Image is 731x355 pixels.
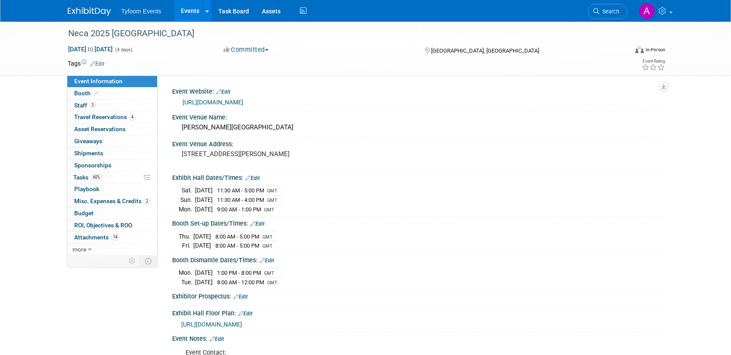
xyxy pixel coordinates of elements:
a: Booth [67,88,157,99]
span: Event Information [74,78,123,85]
td: [DATE] [195,195,213,205]
td: Sun. [179,195,195,205]
span: Sponsorships [74,162,111,169]
button: Committed [221,45,272,54]
a: Edit [246,175,260,181]
a: Asset Reservations [67,123,157,135]
a: Search [588,4,627,19]
td: [DATE] [195,277,213,286]
span: Booth [74,90,101,97]
span: 8:00 AM - 5:00 PM [215,233,259,240]
i: Booth reservation complete [95,91,99,95]
span: Shipments [74,150,103,157]
div: Event Venue Address: [172,138,663,148]
td: [DATE] [193,241,211,250]
div: Exhibit Hall Floor Plan: [172,307,663,318]
a: Staff3 [67,100,157,111]
td: Toggle Event Tabs [140,255,158,267]
div: Event Website: [172,85,663,96]
div: Event Rating [642,59,665,63]
a: Edit [216,89,230,95]
a: Budget [67,207,157,219]
img: ExhibitDay [68,7,111,16]
span: Tasks [73,174,102,181]
a: more [67,244,157,255]
span: 11:30 AM - 5:00 PM [217,187,264,194]
a: Edit [210,336,224,342]
div: [PERSON_NAME][GEOGRAPHIC_DATA] [179,121,657,134]
a: Edit [90,61,104,67]
a: Giveaways [67,135,157,147]
div: Event Format [577,45,665,58]
span: Budget [74,210,94,217]
span: ROI, Objectives & ROO [74,222,132,229]
span: 8:00 AM - 12:00 PM [217,279,264,286]
pre: [STREET_ADDRESS][PERSON_NAME] [182,150,367,158]
span: GMT [267,198,277,203]
td: [DATE] [195,186,213,195]
div: Event Notes: [172,332,663,343]
a: Shipments [67,148,157,159]
div: Neca 2025 [GEOGRAPHIC_DATA] [65,26,614,41]
a: Misc. Expenses & Credits2 [67,195,157,207]
span: 3 [89,102,96,108]
a: ROI, Objectives & ROO [67,220,157,231]
span: Playbook [74,185,99,192]
div: Booth Dismantle Dates/Times: [172,254,663,265]
span: GMT [264,270,274,276]
a: [URL][DOMAIN_NAME] [183,99,243,106]
a: Tasks60% [67,172,157,183]
div: In-Person [645,47,665,53]
a: [URL][DOMAIN_NAME] [181,321,242,328]
span: Search [599,8,619,15]
span: more [72,246,86,253]
td: Mon. [179,204,195,214]
span: GMT [264,207,274,213]
span: Misc. Expenses & Credits [74,198,150,204]
span: Tyfoom Events [121,8,161,15]
div: Exhibitor Prospectus: [172,290,663,301]
span: 60% [91,174,102,180]
td: Tue. [179,277,195,286]
td: Fri. [179,241,193,250]
td: Mon. [179,268,195,278]
td: Sat. [179,186,195,195]
img: Angie Nichols [639,3,655,19]
td: Tags [68,59,104,68]
div: Booth Set-up Dates/Times: [172,217,663,228]
a: Edit [260,258,274,264]
span: 8:00 AM - 5:00 PM [215,242,259,249]
div: Exhibit Hall Dates/Times: [172,171,663,182]
span: 2 [144,198,150,204]
img: Format-Inperson.png [635,46,644,53]
span: 9:00 AM - 1:00 PM [217,206,261,213]
a: Edit [238,311,252,317]
a: Travel Reservations4 [67,111,157,123]
td: [DATE] [193,232,211,241]
span: to [86,46,95,53]
span: Asset Reservations [74,126,126,132]
span: GMT [262,243,273,249]
span: [GEOGRAPHIC_DATA], [GEOGRAPHIC_DATA] [431,47,539,54]
td: [DATE] [195,204,213,214]
span: Travel Reservations [74,113,135,120]
a: Edit [233,294,248,300]
span: [DATE] [DATE] [68,45,113,53]
span: 14 [111,234,120,240]
a: Playbook [67,183,157,195]
div: Event Venue Name: [172,111,663,122]
a: Attachments14 [67,232,157,243]
span: Staff [74,102,96,109]
span: GMT [267,188,277,194]
span: (4 days) [114,47,132,53]
td: [DATE] [195,268,213,278]
td: Thu. [179,232,193,241]
span: 1:00 PM - 8:00 PM [217,270,261,276]
span: 11:30 AM - 4:00 PM [217,197,264,203]
a: Sponsorships [67,160,157,171]
span: GMT [262,234,273,240]
a: Edit [250,221,265,227]
td: Personalize Event Tab Strip [125,255,140,267]
a: Event Information [67,75,157,87]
